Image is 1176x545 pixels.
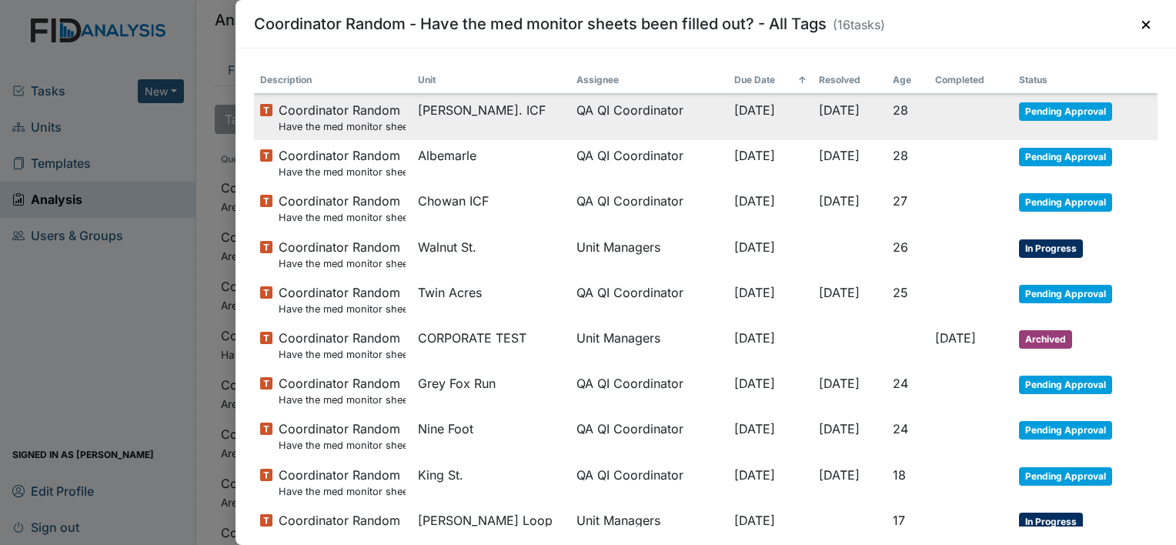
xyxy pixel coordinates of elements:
span: [DATE] [819,467,860,483]
th: Toggle SortBy [887,67,929,94]
span: Pending Approval [1019,148,1112,166]
span: Coordinator Random Have the med monitor sheets been filled out? [279,238,406,271]
span: Coordinator Random Have the med monitor sheets been filled out? [279,329,406,362]
h3: Coordinator Random - Have the med monitor sheets been filled out? - All Tags [254,12,885,35]
span: Walnut St. [418,238,476,256]
span: [DATE] [734,467,775,483]
small: Have the med monitor sheets been filled out? [279,438,406,453]
button: × [1134,12,1158,35]
small: Have the med monitor sheets been filled out? [279,347,406,362]
span: Coordinator Random Have the med monitor sheets been filled out? [279,146,406,179]
th: Toggle SortBy [813,67,887,94]
span: Coordinator Random Have the med monitor sheets been filled out? [279,101,406,134]
span: In Progress [1019,513,1083,531]
span: Coordinator Random Have the med monitor sheets been filled out? [279,374,406,407]
span: [DATE] [734,376,775,391]
span: [DATE] [734,421,775,436]
span: [DATE] [734,285,775,300]
span: In Progress [1019,239,1083,258]
span: Coordinator Random Have the med monitor sheets been filled out? [279,192,406,225]
th: Toggle SortBy [728,67,813,94]
span: 24 [893,421,908,436]
td: QA QI Coordinator [570,140,729,186]
span: King St. [418,466,463,484]
td: QA QI Coordinator [570,277,729,323]
span: 28 [893,102,908,118]
span: Coordinator Random Have the med monitor sheets been filled out? [279,511,406,544]
td: Unit Managers [570,323,729,368]
span: [DATE] [819,193,860,209]
span: [DATE] [819,285,860,300]
small: Have the med monitor sheets been filled out? [279,119,406,134]
th: Toggle SortBy [929,67,1014,94]
small: Have the med monitor sheets been filled out? [279,484,406,499]
td: QA QI Coordinator [570,94,729,140]
span: [DATE] [734,102,775,118]
th: Toggle SortBy [570,67,729,94]
td: QA QI Coordinator [570,460,729,505]
span: 17 [893,513,905,528]
td: QA QI Coordinator [570,186,729,231]
span: 27 [893,193,907,209]
span: 28 [893,148,908,163]
span: 26 [893,239,908,255]
span: [DATE] [734,330,775,346]
small: Have the med monitor sheets been filled out? [279,302,406,316]
span: Pending Approval [1019,376,1112,394]
span: 24 [893,376,908,391]
span: Twin Acres [418,283,482,302]
span: [DATE] [935,330,976,346]
span: 18 [893,467,906,483]
span: ( 16 tasks) [833,17,885,32]
small: Have the med monitor sheets been filled out? [279,210,406,225]
td: QA QI Coordinator [570,368,729,413]
span: Coordinator Random Have the med monitor sheets been filled out? [279,466,406,499]
small: Have the med monitor sheets been filled out? [279,393,406,407]
span: [PERSON_NAME] Loop [418,511,553,530]
span: [DATE] [819,102,860,118]
span: Grey Fox Run [418,374,496,393]
span: Pending Approval [1019,467,1112,486]
span: Albemarle [418,146,476,165]
span: CORPORATE TEST [418,329,526,347]
span: Chowan ICF [418,192,489,210]
span: [DATE] [819,148,860,163]
span: ↑ [798,73,807,87]
td: QA QI Coordinator [570,413,729,459]
span: 25 [893,285,908,300]
span: Coordinator Random Have the med monitor sheets been filled out? [279,420,406,453]
span: [DATE] [819,376,860,391]
span: [DATE] [819,421,860,436]
th: Toggle SortBy [254,67,413,94]
th: Toggle SortBy [1013,67,1158,94]
span: Pending Approval [1019,102,1112,121]
small: Have the med monitor sheets been filled out? [279,256,406,271]
span: Coordinator Random Have the med monitor sheets been filled out? [279,283,406,316]
span: [DATE] [734,239,775,255]
td: Unit Managers [570,232,729,277]
span: Nine Foot [418,420,473,438]
span: [PERSON_NAME]. ICF [418,101,546,119]
span: Pending Approval [1019,285,1112,303]
span: [DATE] [734,513,775,528]
small: Have the med monitor sheets been filled out? [279,165,406,179]
th: Toggle SortBy [412,67,570,94]
span: [DATE] [734,148,775,163]
span: Pending Approval [1019,193,1112,212]
span: [DATE] [734,193,775,209]
span: Pending Approval [1019,421,1112,440]
span: Archived [1019,330,1072,349]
